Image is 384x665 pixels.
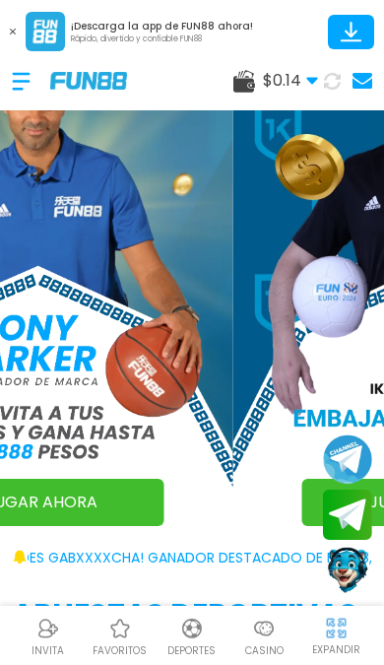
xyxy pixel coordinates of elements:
[93,643,147,658] p: favoritos
[167,643,216,658] p: Deportes
[84,614,156,658] a: Casino FavoritosCasino Favoritosfavoritos
[108,617,132,640] img: Casino Favoritos
[180,617,204,640] img: Deportes
[252,617,276,640] img: Casino
[36,617,60,640] img: Referral
[323,490,372,541] button: Join telegram
[71,19,253,33] p: ¡Descarga la app de FUN88 ahora!
[32,643,64,658] p: INVITA
[323,433,372,485] button: Join telegram channel
[263,69,318,93] span: $ 0.14
[323,545,372,596] button: Contact customer service
[50,72,127,89] img: Company Logo
[324,616,349,640] img: hide
[71,33,253,45] p: Rápido, divertido y confiable FUN88
[245,643,284,658] p: Casino
[12,614,84,658] a: ReferralReferralINVITA
[312,642,360,657] p: EXPANDIR
[26,12,65,51] img: App Logo
[156,614,227,658] a: DeportesDeportesDeportes
[228,614,300,658] a: CasinoCasinoCasino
